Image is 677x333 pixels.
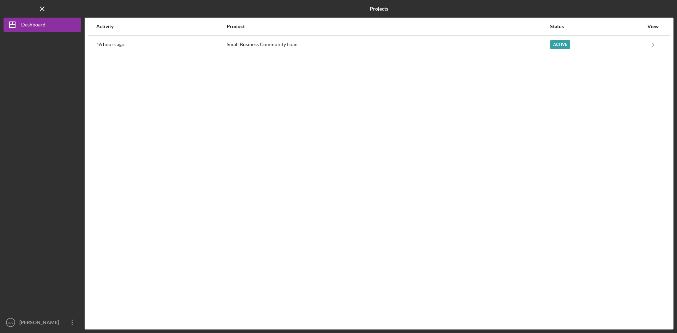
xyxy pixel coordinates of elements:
[4,315,81,329] button: SA[PERSON_NAME]
[227,36,549,54] div: Small Business Community Loan
[370,6,388,12] b: Projects
[8,321,13,325] text: SA
[644,24,662,29] div: View
[550,24,644,29] div: Status
[96,42,124,47] time: 2025-09-11 23:21
[227,24,549,29] div: Product
[18,315,63,331] div: [PERSON_NAME]
[4,18,81,32] button: Dashboard
[21,18,45,33] div: Dashboard
[96,24,226,29] div: Activity
[550,40,570,49] div: Active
